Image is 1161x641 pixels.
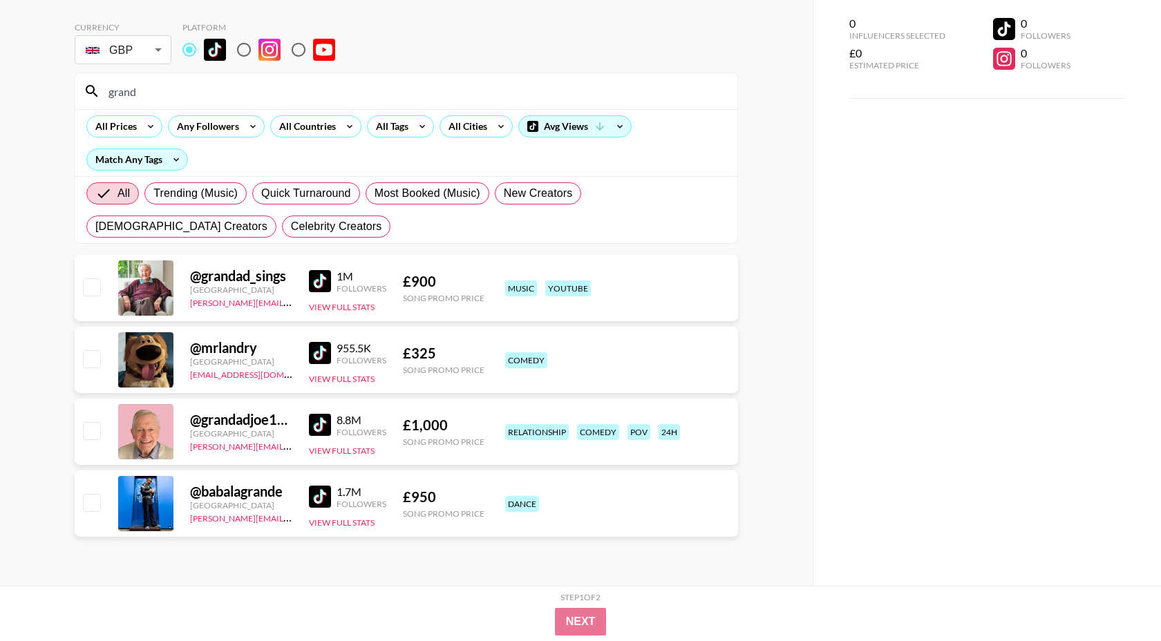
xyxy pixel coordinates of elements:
div: £0 [849,46,945,60]
div: @ grandadjoe1933 [190,411,292,428]
iframe: Drift Widget Chat Controller [1092,572,1144,624]
div: @ mrlandry [190,339,292,356]
div: Followers [337,283,386,294]
div: 1.7M [337,485,386,499]
div: All Countries [271,116,339,137]
div: music [505,280,537,296]
div: Platform [182,22,346,32]
div: £ 325 [403,345,484,362]
div: [GEOGRAPHIC_DATA] [190,356,292,367]
div: 1M [337,269,386,283]
img: TikTok [309,270,331,292]
img: Instagram [258,39,281,61]
div: Followers [1021,60,1070,70]
div: 8.8M [337,413,386,427]
div: All Tags [368,116,411,137]
div: £ 900 [403,273,484,290]
div: relationship [505,424,569,440]
img: YouTube [313,39,335,61]
div: Song Promo Price [403,293,484,303]
div: Song Promo Price [403,437,484,447]
a: [EMAIL_ADDRESS][DOMAIN_NAME] [190,367,329,380]
div: @ babalagrande [190,483,292,500]
a: [PERSON_NAME][EMAIL_ADDRESS][PERSON_NAME][DOMAIN_NAME] [190,295,460,308]
span: Quick Turnaround [261,185,351,202]
div: 0 [849,17,945,30]
div: comedy [505,352,547,368]
button: Next [555,608,607,635]
span: Trending (Music) [153,185,238,202]
div: 0 [1021,17,1070,30]
div: comedy [577,424,619,440]
div: Currency [75,22,171,32]
div: [GEOGRAPHIC_DATA] [190,285,292,295]
div: Influencers Selected [849,30,945,41]
div: GBP [77,38,169,62]
button: View Full Stats [309,374,375,384]
button: View Full Stats [309,302,375,312]
div: @ grandad_sings [190,267,292,285]
div: Followers [337,499,386,509]
div: youtube [545,280,591,296]
div: All Prices [87,116,140,137]
div: Match Any Tags [87,149,187,170]
div: Song Promo Price [403,365,484,375]
img: TikTok [309,414,331,436]
span: All [117,185,130,202]
button: View Full Stats [309,517,375,528]
div: Followers [337,427,386,437]
img: TikTok [204,39,226,61]
div: [GEOGRAPHIC_DATA] [190,428,292,439]
div: Followers [337,355,386,365]
a: [PERSON_NAME][EMAIL_ADDRESS][PERSON_NAME][DOMAIN_NAME] [190,510,460,524]
div: Avg Views [519,116,631,137]
div: Estimated Price [849,60,945,70]
div: Followers [1021,30,1070,41]
div: [GEOGRAPHIC_DATA] [190,500,292,510]
a: [PERSON_NAME][EMAIL_ADDRESS][DOMAIN_NAME] [190,439,395,452]
div: £ 1,000 [403,417,484,434]
div: 24h [659,424,680,440]
div: 0 [1021,46,1070,60]
span: New Creators [504,185,573,202]
img: TikTok [309,486,331,508]
div: Step 1 of 2 [560,592,601,602]
input: Search by User Name [100,80,729,102]
div: dance [505,496,539,512]
div: Song Promo Price [403,508,484,519]
div: pov [627,424,650,440]
span: Most Booked (Music) [375,185,480,202]
div: Any Followers [169,116,242,137]
img: TikTok [309,342,331,364]
span: Celebrity Creators [291,218,382,235]
div: 955.5K [337,341,386,355]
button: View Full Stats [309,446,375,456]
div: All Cities [440,116,490,137]
div: £ 950 [403,488,484,506]
span: [DEMOGRAPHIC_DATA] Creators [95,218,267,235]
